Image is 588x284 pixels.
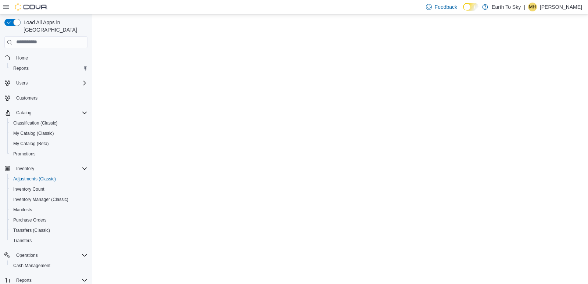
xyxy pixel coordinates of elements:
[528,3,537,11] div: Michelle Hinton
[10,175,59,183] a: Adjustments (Classic)
[7,194,90,205] button: Inventory Manager (Classic)
[13,186,44,192] span: Inventory Count
[1,78,90,88] button: Users
[10,195,71,204] a: Inventory Manager (Classic)
[16,166,34,172] span: Inventory
[10,195,87,204] span: Inventory Manager (Classic)
[13,108,34,117] button: Catalog
[13,108,87,117] span: Catalog
[16,110,31,116] span: Catalog
[13,130,54,136] span: My Catalog (Classic)
[13,79,87,87] span: Users
[13,141,49,147] span: My Catalog (Beta)
[13,94,40,103] a: Customers
[7,184,90,194] button: Inventory Count
[7,260,90,271] button: Cash Management
[524,3,525,11] p: |
[13,53,87,62] span: Home
[13,65,29,71] span: Reports
[13,238,32,244] span: Transfers
[7,149,90,159] button: Promotions
[10,119,87,127] span: Classification (Classic)
[1,53,90,63] button: Home
[10,185,47,194] a: Inventory Count
[10,205,87,214] span: Manifests
[1,163,90,174] button: Inventory
[10,129,87,138] span: My Catalog (Classic)
[16,95,37,101] span: Customers
[10,236,35,245] a: Transfers
[10,205,35,214] a: Manifests
[7,236,90,246] button: Transfers
[10,64,87,73] span: Reports
[16,80,28,86] span: Users
[10,150,39,158] a: Promotions
[10,175,87,183] span: Adjustments (Classic)
[7,128,90,139] button: My Catalog (Classic)
[13,54,31,62] a: Home
[10,226,87,235] span: Transfers (Classic)
[13,197,68,202] span: Inventory Manager (Classic)
[13,251,41,260] button: Operations
[13,93,87,103] span: Customers
[1,93,90,103] button: Customers
[10,216,87,224] span: Purchase Orders
[13,217,47,223] span: Purchase Orders
[463,3,478,11] input: Dark Mode
[16,55,28,61] span: Home
[16,277,32,283] span: Reports
[10,139,52,148] a: My Catalog (Beta)
[13,120,58,126] span: Classification (Classic)
[10,139,87,148] span: My Catalog (Beta)
[13,263,50,269] span: Cash Management
[10,216,50,224] a: Purchase Orders
[1,108,90,118] button: Catalog
[10,185,87,194] span: Inventory Count
[7,205,90,215] button: Manifests
[13,207,32,213] span: Manifests
[13,151,36,157] span: Promotions
[10,119,61,127] a: Classification (Classic)
[13,79,31,87] button: Users
[13,164,87,173] span: Inventory
[13,251,87,260] span: Operations
[21,19,87,33] span: Load All Apps in [GEOGRAPHIC_DATA]
[435,3,457,11] span: Feedback
[7,139,90,149] button: My Catalog (Beta)
[10,261,87,270] span: Cash Management
[10,236,87,245] span: Transfers
[10,150,87,158] span: Promotions
[10,261,53,270] a: Cash Management
[13,176,56,182] span: Adjustments (Classic)
[13,227,50,233] span: Transfers (Classic)
[10,129,57,138] a: My Catalog (Classic)
[7,118,90,128] button: Classification (Classic)
[15,3,48,11] img: Cova
[1,250,90,260] button: Operations
[16,252,38,258] span: Operations
[10,226,53,235] a: Transfers (Classic)
[529,3,536,11] span: MH
[7,215,90,225] button: Purchase Orders
[7,174,90,184] button: Adjustments (Classic)
[7,225,90,236] button: Transfers (Classic)
[13,164,37,173] button: Inventory
[540,3,582,11] p: [PERSON_NAME]
[492,3,521,11] p: Earth To Sky
[7,63,90,73] button: Reports
[10,64,32,73] a: Reports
